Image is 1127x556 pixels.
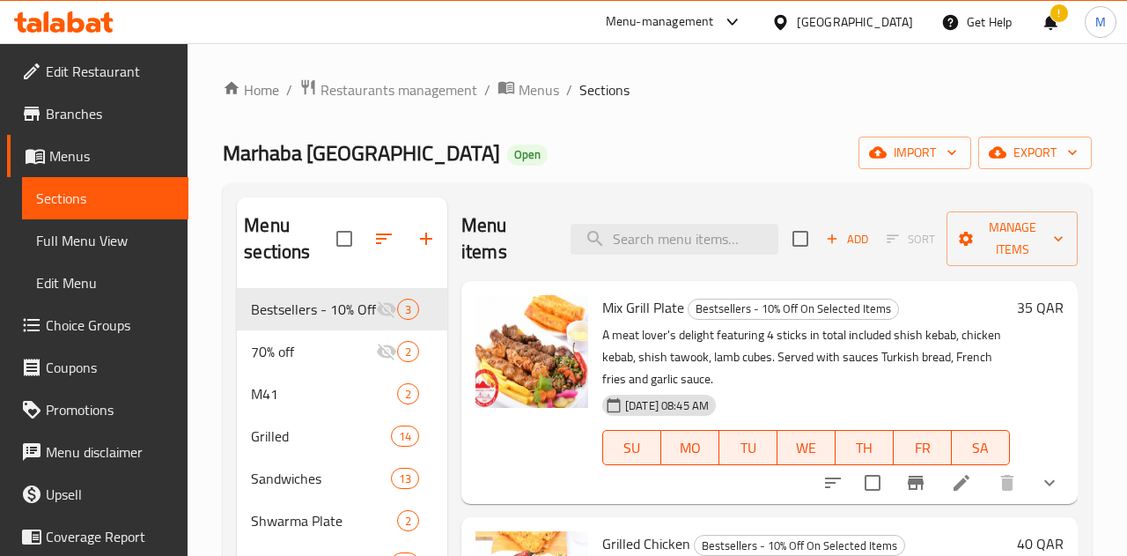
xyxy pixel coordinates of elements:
[299,78,477,101] a: Restaurants management
[244,212,336,265] h2: Menu sections
[392,428,418,445] span: 14
[823,229,871,249] span: Add
[7,389,188,431] a: Promotions
[959,435,1003,461] span: SA
[405,218,447,260] button: Add section
[784,435,829,461] span: WE
[797,12,913,32] div: [GEOGRAPHIC_DATA]
[843,435,887,461] span: TH
[36,188,174,209] span: Sections
[1017,295,1064,320] h6: 35 QAR
[46,399,174,420] span: Promotions
[46,484,174,505] span: Upsell
[777,430,836,465] button: WE
[7,135,188,177] a: Menus
[1039,472,1060,493] svg: Show Choices
[952,430,1010,465] button: SA
[251,341,376,362] span: 70% off
[726,435,770,461] span: TU
[46,357,174,378] span: Coupons
[391,426,419,447] div: items
[223,133,500,173] span: Marhaba [GEOGRAPHIC_DATA]
[695,536,904,556] span: Bestsellers - 10% Off On Selected Items
[326,220,363,257] span: Select all sections
[819,226,875,253] span: Add item
[320,79,477,100] span: Restaurants management
[36,230,174,251] span: Full Menu View
[475,295,588,408] img: Mix Grill Plate
[566,79,572,100] li: /
[397,383,419,404] div: items
[46,61,174,82] span: Edit Restaurant
[286,79,292,100] li: /
[901,435,945,461] span: FR
[1017,531,1064,556] h6: 40 QAR
[836,430,894,465] button: TH
[1095,12,1106,32] span: M
[398,344,418,360] span: 2
[7,93,188,135] a: Branches
[237,500,447,542] div: Shwarma Plate2
[602,294,684,321] span: Mix Grill Plate
[251,383,397,404] span: M41
[895,462,937,504] button: Branch-specific-item
[46,103,174,124] span: Branches
[812,462,854,504] button: sort-choices
[22,177,188,219] a: Sections
[602,324,1010,390] p: A meat lover's delight featuring 4 sticks in total included shish kebab, chicken kebab, shish taw...
[661,430,719,465] button: MO
[854,464,891,501] span: Select to update
[376,341,397,362] svg: Inactive section
[978,137,1092,169] button: export
[397,510,419,531] div: items
[782,220,819,257] span: Select section
[618,397,716,414] span: [DATE] 08:45 AM
[507,145,548,166] div: Open
[46,441,174,463] span: Menu disclaimer
[1028,462,1071,504] button: show more
[223,78,1092,101] nav: breadcrumb
[36,272,174,293] span: Edit Menu
[398,386,418,403] span: 2
[397,299,419,320] div: items
[461,212,549,265] h2: Menu items
[579,79,630,100] span: Sections
[237,457,447,500] div: Sandwiches13
[992,142,1078,164] span: export
[237,330,447,373] div: 70% off2
[606,11,714,33] div: Menu-management
[397,341,419,362] div: items
[894,430,952,465] button: FR
[571,224,778,255] input: search
[49,145,174,167] span: Menus
[251,299,376,320] span: Bestsellers - 10% Off On Selected Items
[873,142,957,164] span: import
[819,226,875,253] button: Add
[507,147,548,162] span: Open
[392,471,418,487] span: 13
[363,218,405,260] span: Sort sections
[961,217,1064,261] span: Manage items
[7,346,188,389] a: Coupons
[947,211,1078,266] button: Manage items
[719,430,777,465] button: TU
[610,435,654,461] span: SU
[237,288,447,330] div: Bestsellers - 10% Off On Selected Items3
[251,468,390,489] span: Sandwiches
[986,462,1028,504] button: delete
[22,219,188,262] a: Full Menu View
[7,50,188,93] a: Edit Restaurant
[251,510,397,531] span: Shwarma Plate
[668,435,712,461] span: MO
[497,78,559,101] a: Menus
[398,513,418,530] span: 2
[875,226,947,253] span: Select section first
[398,301,418,318] span: 3
[391,468,419,489] div: items
[46,315,174,336] span: Choice Groups
[7,431,188,473] a: Menu disclaimer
